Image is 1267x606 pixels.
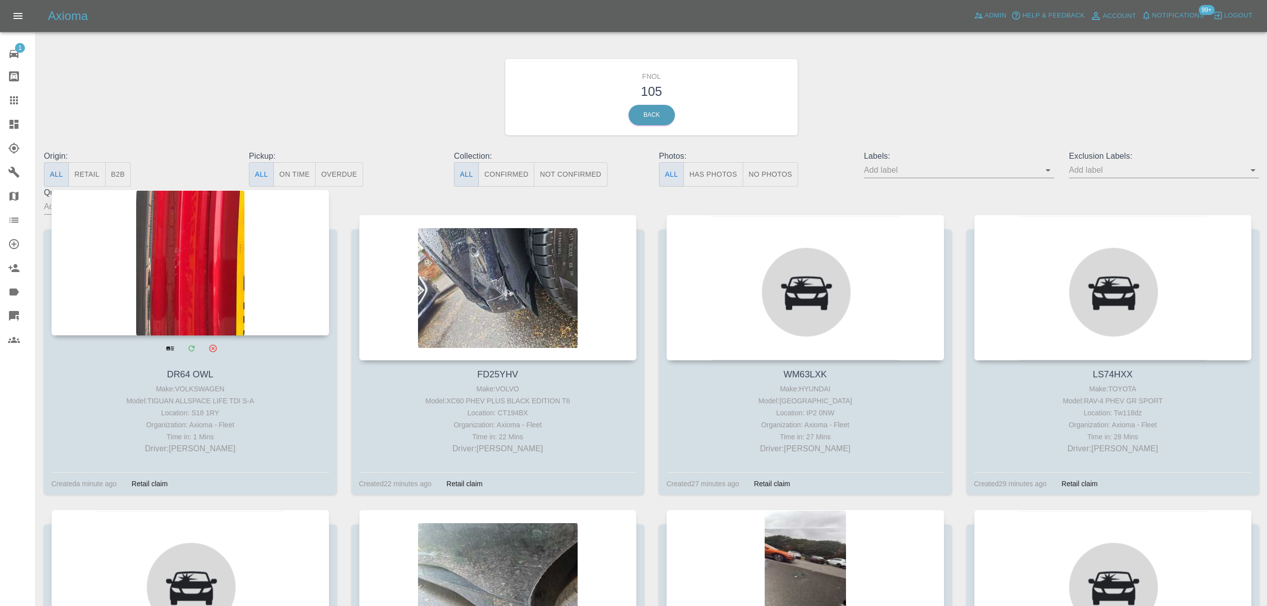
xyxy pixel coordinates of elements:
h6: FNOL [513,66,791,82]
div: Make: HYUNDAI [669,383,942,395]
div: Time in: 1 Mins [54,431,327,443]
div: Organization: Axioma - Fleet [54,419,327,431]
div: Model: [GEOGRAPHIC_DATA] [669,395,942,407]
p: Driver: [PERSON_NAME] [977,443,1250,455]
p: Photos: [659,150,849,162]
p: Pickup: [249,150,439,162]
a: FD25YHV [477,369,518,379]
button: Open [1246,163,1260,177]
button: Archive [203,338,223,358]
p: Driver: [PERSON_NAME] [54,443,327,455]
button: All [44,162,69,187]
div: Location: S18 1RY [54,407,327,419]
h5: Axioma [48,8,88,24]
div: Make: VOLVO [362,383,634,395]
div: Location: Tw118dz [977,407,1250,419]
a: View [160,338,180,358]
a: Account [1087,8,1139,24]
div: Organization: Axioma - Fleet [362,419,634,431]
input: Add label [1069,162,1244,178]
div: Created 29 minutes ago [974,478,1047,490]
div: Time in: 28 Mins [977,431,1250,443]
p: Origin: [44,150,234,162]
p: Driver: [PERSON_NAME] [362,443,634,455]
span: Logout [1224,10,1253,21]
div: Model: TIGUAN ALLSPACE LIFE TDI S-A [54,395,327,407]
div: Time in: 27 Mins [669,431,942,443]
p: Driver: [PERSON_NAME] [669,443,942,455]
button: All [659,162,684,187]
div: Created 27 minutes ago [666,478,739,490]
span: Admin [985,10,1007,21]
div: Make: VOLKSWAGEN [54,383,327,395]
button: Open [1041,163,1055,177]
button: Retail [68,162,105,187]
span: Help & Feedback [1022,10,1084,21]
span: Notifications [1152,10,1204,21]
div: Retail claim [124,478,175,490]
span: 1 [15,43,25,53]
div: Time in: 22 Mins [362,431,634,443]
button: Logout [1211,8,1255,23]
div: Model: XC60 PHEV PLUS BLACK EDITION T6 [362,395,634,407]
div: Created 22 minutes ago [359,478,432,490]
button: Open drawer [6,4,30,28]
h3: 105 [513,82,791,101]
button: Has Photos [683,162,743,187]
button: Help & Feedback [1009,8,1087,23]
p: Labels: [864,150,1054,162]
a: DR64 OWL [167,369,213,379]
div: Location: IP2 0NW [669,407,942,419]
div: Organization: Axioma - Fleet [977,419,1250,431]
div: Retail claim [439,478,490,490]
button: Confirmed [478,162,534,187]
span: 99+ [1199,5,1215,15]
p: Collection: [454,150,644,162]
button: Notifications [1139,8,1207,23]
button: On Time [273,162,316,187]
input: Add quoter [44,199,219,214]
button: All [454,162,479,187]
p: Exclusion Labels: [1069,150,1259,162]
a: Admin [971,8,1009,23]
div: Organization: Axioma - Fleet [669,419,942,431]
button: Not Confirmed [534,162,607,187]
button: B2B [105,162,131,187]
div: Retail claim [1054,478,1105,490]
button: All [249,162,274,187]
a: Modify [181,338,202,358]
button: Overdue [315,162,363,187]
div: Created a minute ago [51,478,117,490]
div: Retail claim [747,478,798,490]
input: Add label [864,162,1039,178]
div: Model: RAV-4 PHEV GR SPORT [977,395,1250,407]
a: WM63LXK [784,369,827,379]
p: Quoters: [44,187,234,199]
button: No Photos [743,162,798,187]
a: Back [629,105,675,125]
div: Make: TOYOTA [977,383,1250,395]
a: LS74HXX [1093,369,1133,379]
div: Location: CT194BX [362,407,634,419]
span: Account [1103,10,1136,22]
